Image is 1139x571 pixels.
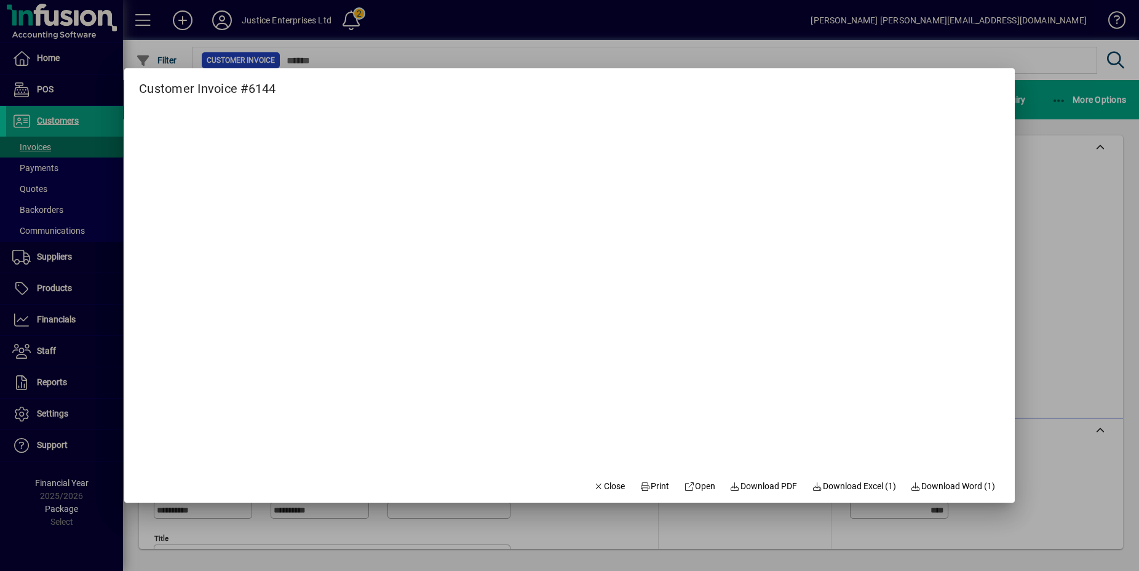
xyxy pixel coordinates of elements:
[906,476,1001,498] button: Download Word (1)
[911,480,996,493] span: Download Word (1)
[730,480,798,493] span: Download PDF
[635,476,674,498] button: Print
[679,476,720,498] a: Open
[640,480,669,493] span: Print
[812,480,896,493] span: Download Excel (1)
[593,480,625,493] span: Close
[589,476,630,498] button: Close
[807,476,901,498] button: Download Excel (1)
[684,480,715,493] span: Open
[725,476,803,498] a: Download PDF
[124,68,291,98] h2: Customer Invoice #6144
